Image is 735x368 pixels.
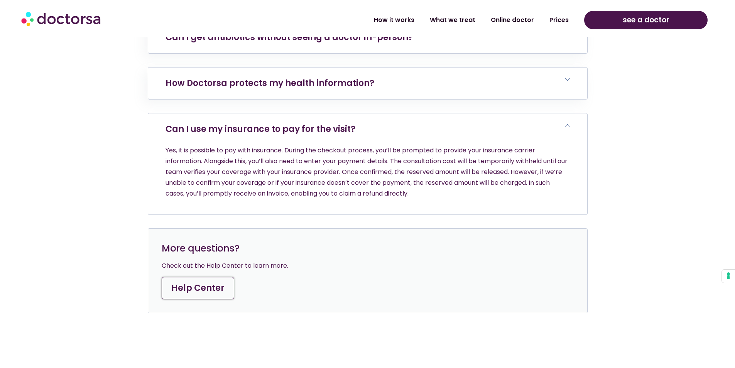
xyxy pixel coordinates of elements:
a: Can I use my insurance to pay for the visit? [166,123,355,135]
a: Help Center [162,277,234,299]
a: Online doctor [483,11,542,29]
div: Can I use my insurance to pay for the visit? [148,145,587,214]
span: see a doctor [623,14,669,26]
a: How it works [366,11,422,29]
h6: Can I get antibiotics without seeing a doctor in-person? [148,22,587,53]
a: How Doctorsa protects my health information? [166,77,374,89]
button: Your consent preferences for tracking technologies [722,270,735,283]
h6: How Doctorsa protects my health information? [148,68,587,99]
a: see a doctor [584,11,708,29]
h6: Can I use my insurance to pay for the visit? [148,113,587,145]
a: Prices [542,11,576,29]
nav: Menu [190,11,576,29]
a: What we treat [422,11,483,29]
h3: More questions? [162,242,574,255]
div: Check out the Help Center to learn more. [162,260,574,271]
a: Can I get antibiotics without seeing a doctor in-person? [166,31,413,43]
p: Yes, it is possible to pay with insurance. During the checkout process, you’ll be prompted to pro... [166,145,570,199]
